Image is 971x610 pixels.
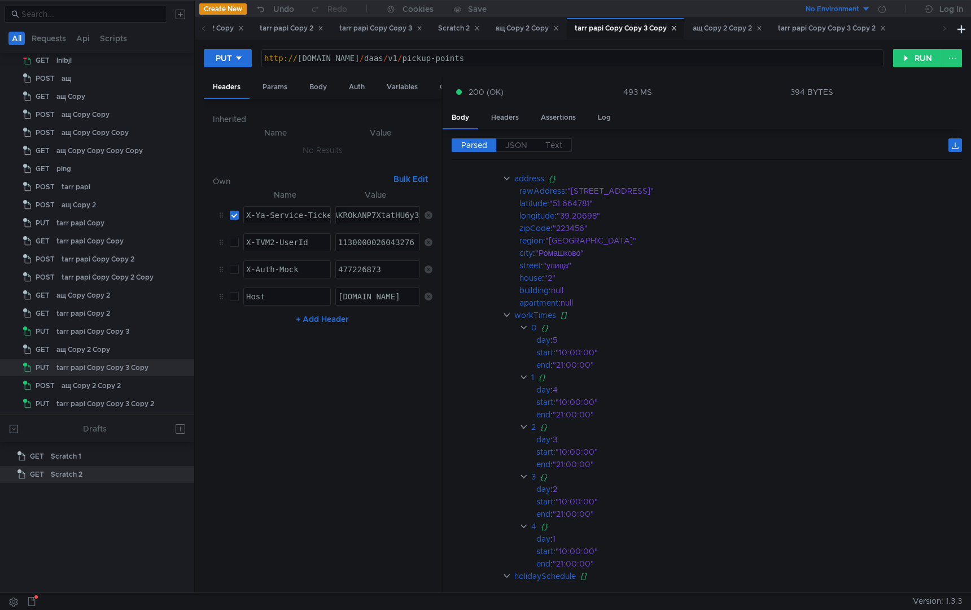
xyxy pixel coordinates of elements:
span: PUT [36,395,50,412]
th: Name [222,126,329,140]
div: Params [253,77,296,98]
button: Bulk Edit [389,172,432,186]
div: : [536,334,962,346]
div: 0 [531,321,537,334]
div: ащ Copy Copy 2 [56,287,110,304]
div: region [519,234,543,247]
div: : [536,545,962,557]
div: Scratch 2 [51,466,82,483]
div: : [519,210,962,222]
div: 2 [553,483,946,495]
div: longitude [519,210,554,222]
div: start [536,495,553,508]
div: "Ромашково" [535,247,946,259]
div: "10:00:00" [556,446,946,458]
div: : [519,234,962,247]
span: POST [36,251,55,268]
span: PUT [36,215,50,232]
span: 200 (OK) [469,86,504,98]
div: : [519,259,962,272]
span: POST [36,197,55,213]
div: "21:00:00" [553,458,946,470]
div: : [536,346,962,359]
div: : [536,396,962,408]
div: 5 [553,334,946,346]
div: 3 [531,470,536,483]
div: tarr papi Copy 2 [56,305,110,322]
div: start [536,545,553,557]
div: street [519,259,541,272]
div: lnlbjl [56,52,72,69]
div: {} [549,172,947,185]
span: GET [30,466,44,483]
div: Scratch 2 [438,23,480,34]
div: tarr papi Copy Copy 2 Copy [62,269,154,286]
div: "223456" [553,222,947,234]
div: end [536,408,550,421]
div: ащ Copy 2 Copy [496,23,559,34]
div: 4 [553,384,946,396]
div: rawAddress [519,185,565,197]
div: 394 BYTES [790,87,833,97]
div: apartment [519,297,558,309]
span: POST [36,106,55,123]
span: POST [36,124,55,141]
div: day [536,433,550,446]
button: Api [73,32,93,45]
div: : [519,284,962,297]
span: POST [36,178,55,195]
div: tarr papi Copy [56,215,104,232]
div: {} [541,520,946,533]
div: : [536,408,962,421]
div: "51.664781" [549,197,947,210]
div: 3 [553,433,946,446]
div: ащ Copy 2 Copy 2 [693,23,762,34]
div: start [536,396,553,408]
div: "21:00:00" [553,508,946,520]
div: Headers [204,77,250,99]
span: GET [36,233,50,250]
button: Undo [247,1,302,18]
div: : [519,582,962,595]
div: "10:00:00" [556,396,946,408]
div: {} [540,470,946,483]
div: 4 [531,520,536,533]
span: POST [36,377,55,394]
div: "21:00:00" [553,408,946,421]
div: Body [443,107,478,129]
div: end [536,508,550,520]
div: : [519,297,962,309]
div: : [536,359,962,371]
div: tarr papi [62,178,90,195]
div: "10:00:00" [556,495,946,508]
button: Scripts [97,32,130,45]
div: : [536,483,962,495]
div: 1 [531,371,534,384]
input: Search... [21,8,160,20]
div: house [519,272,542,284]
div: "21:00:00" [553,359,946,371]
div: Assertions [532,107,585,128]
th: Value [331,188,420,202]
span: GET [36,287,50,304]
button: Requests [28,32,69,45]
div: tarr papi Copy Copy 3 Copy [56,359,148,376]
div: ащ Copy 2 Copy [56,341,110,358]
div: : [536,433,962,446]
div: ащ Copy [56,88,85,105]
div: : [536,533,962,545]
div: [] [580,570,948,582]
div: null [561,297,947,309]
div: ащ [62,70,71,87]
div: 0 [519,582,525,595]
div: day [536,483,550,495]
button: RUN [893,49,943,67]
div: Undo [273,2,294,16]
div: "[STREET_ADDRESS]" [567,185,947,197]
div: day [536,384,550,396]
div: tarr papi Copy Copy 3 Copy 2 [56,395,154,412]
span: GET [36,305,50,322]
th: Name [239,188,331,202]
div: Redo [327,2,347,16]
div: ащ Copy Copy Copy Copy [56,142,143,159]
